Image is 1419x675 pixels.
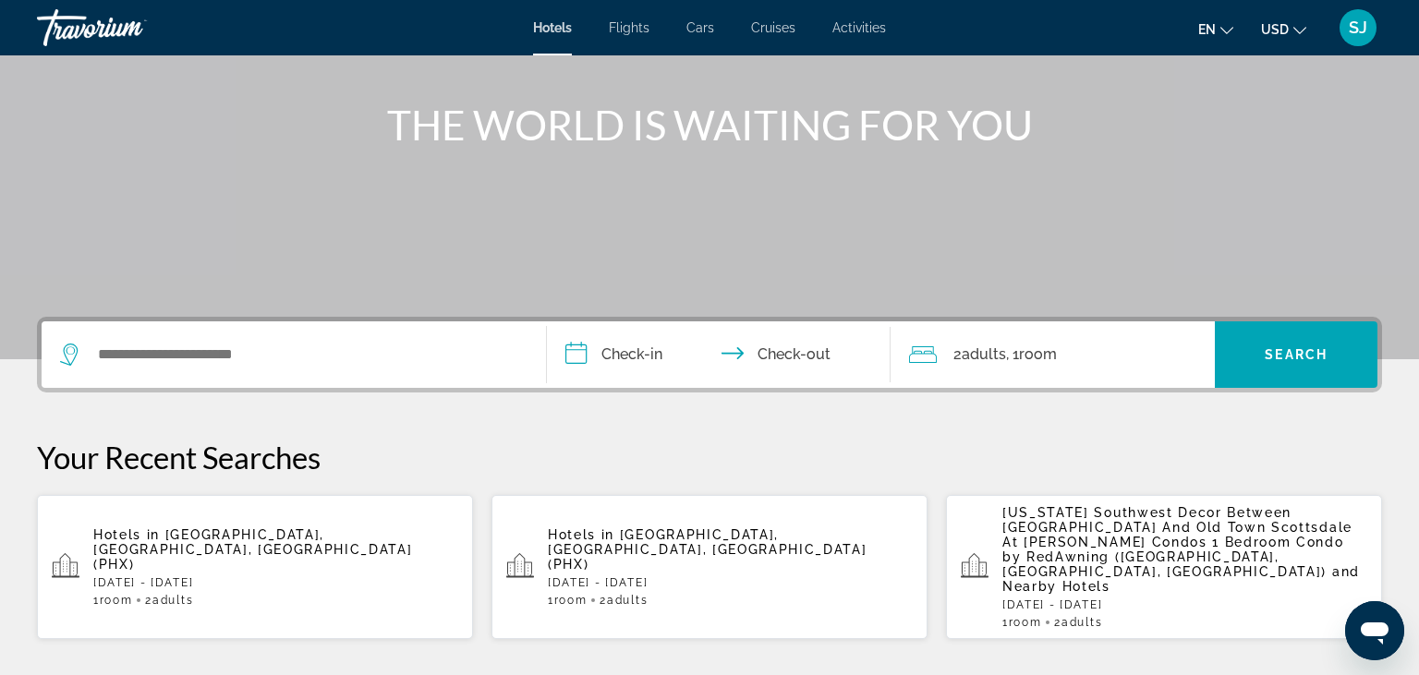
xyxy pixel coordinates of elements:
[962,345,1006,363] span: Adults
[891,321,1216,388] button: Travelers: 2 adults, 0 children
[37,4,222,52] a: Travorium
[363,101,1056,149] h1: THE WORLD IS WAITING FOR YOU
[548,527,867,572] span: [GEOGRAPHIC_DATA], [GEOGRAPHIC_DATA], [GEOGRAPHIC_DATA] (PHX)
[1002,505,1352,579] span: [US_STATE] Southwest Decor Between [GEOGRAPHIC_DATA] And Old Town Scottsdale At [PERSON_NAME] Con...
[946,494,1382,640] button: [US_STATE] Southwest Decor Between [GEOGRAPHIC_DATA] And Old Town Scottsdale At [PERSON_NAME] Con...
[548,594,587,607] span: 1
[37,494,473,640] button: Hotels in [GEOGRAPHIC_DATA], [GEOGRAPHIC_DATA], [GEOGRAPHIC_DATA] (PHX)[DATE] - [DATE]1Room2Adults
[1345,601,1404,660] iframe: Button to launch messaging window
[548,527,614,542] span: Hotels in
[1334,8,1382,47] button: User Menu
[607,594,648,607] span: Adults
[1215,321,1377,388] button: Search
[547,321,891,388] button: Check in and out dates
[93,527,160,542] span: Hotels in
[145,594,193,607] span: 2
[1002,564,1360,594] span: and Nearby Hotels
[1002,598,1367,611] p: [DATE] - [DATE]
[1265,347,1328,362] span: Search
[1006,342,1057,368] span: , 1
[42,321,1377,388] div: Search widget
[100,594,133,607] span: Room
[1019,345,1057,363] span: Room
[751,20,795,35] a: Cruises
[1198,22,1216,37] span: en
[554,594,588,607] span: Room
[533,20,572,35] a: Hotels
[152,594,193,607] span: Adults
[93,527,412,572] span: [GEOGRAPHIC_DATA], [GEOGRAPHIC_DATA], [GEOGRAPHIC_DATA] (PHX)
[1349,18,1367,37] span: SJ
[1054,616,1102,629] span: 2
[600,594,648,607] span: 2
[609,20,649,35] a: Flights
[491,494,928,640] button: Hotels in [GEOGRAPHIC_DATA], [GEOGRAPHIC_DATA], [GEOGRAPHIC_DATA] (PHX)[DATE] - [DATE]1Room2Adults
[686,20,714,35] a: Cars
[1198,16,1233,42] button: Change language
[953,342,1006,368] span: 2
[1261,16,1306,42] button: Change currency
[93,576,458,589] p: [DATE] - [DATE]
[93,594,132,607] span: 1
[548,576,913,589] p: [DATE] - [DATE]
[1061,616,1102,629] span: Adults
[1002,616,1041,629] span: 1
[1009,616,1042,629] span: Room
[1261,22,1289,37] span: USD
[832,20,886,35] a: Activities
[37,439,1382,476] p: Your Recent Searches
